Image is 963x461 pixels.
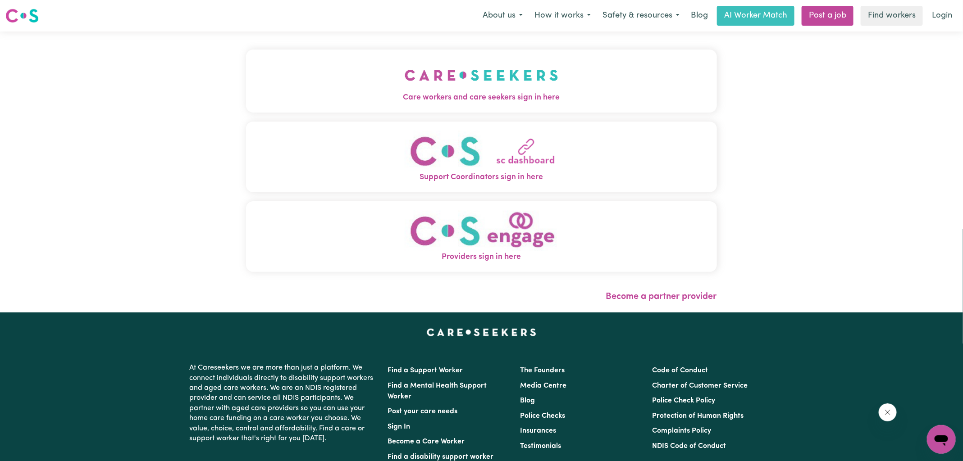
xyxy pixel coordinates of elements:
a: Find a disability support worker [388,453,494,461]
a: Careseekers home page [427,329,536,336]
iframe: Button to launch messaging window [927,425,956,454]
button: Care workers and care seekers sign in here [246,50,717,113]
a: Post your care needs [388,408,458,415]
a: Careseekers logo [5,5,39,26]
a: Become a partner provider [606,292,717,301]
button: About us [477,6,529,25]
button: Support Coordinators sign in here [246,122,717,192]
span: Support Coordinators sign in here [246,172,717,183]
a: Login [926,6,958,26]
img: Careseekers logo [5,8,39,24]
iframe: Close message [879,403,897,421]
a: NDIS Code of Conduct [652,443,726,450]
a: Code of Conduct [652,367,708,374]
a: Blog [520,397,535,404]
span: Providers sign in here [246,251,717,263]
p: At Careseekers we are more than just a platform. We connect individuals directly to disability su... [190,359,377,447]
button: How it works [529,6,597,25]
a: Protection of Human Rights [652,412,744,420]
a: Sign In [388,423,411,430]
a: Post a job [802,6,853,26]
span: Need any help? [5,6,55,14]
a: Find a Mental Health Support Worker [388,382,487,400]
a: Blog [685,6,713,26]
a: Complaints Policy [652,427,711,434]
a: Police Check Policy [652,397,715,404]
button: Providers sign in here [246,201,717,272]
button: Safety & resources [597,6,685,25]
a: Find workers [861,6,923,26]
span: Care workers and care seekers sign in here [246,92,717,104]
a: Charter of Customer Service [652,382,748,389]
a: The Founders [520,367,565,374]
a: Find a Support Worker [388,367,463,374]
a: Media Centre [520,382,566,389]
a: Police Checks [520,412,565,420]
a: Become a Care Worker [388,438,465,445]
a: Testimonials [520,443,561,450]
a: AI Worker Match [717,6,794,26]
a: Insurances [520,427,556,434]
